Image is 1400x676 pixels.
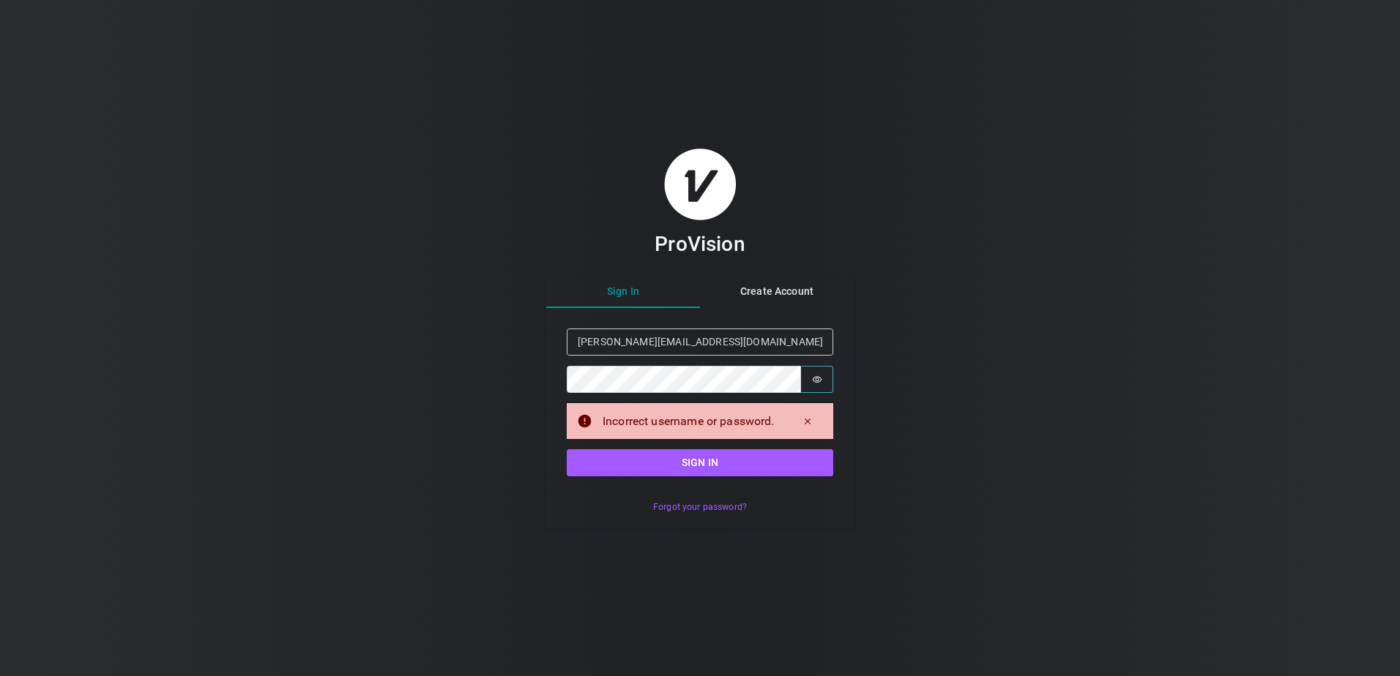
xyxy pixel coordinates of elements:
div: Incorrect username or password. [603,413,782,430]
button: Create Account [700,276,854,308]
button: Dismiss alert [792,411,823,432]
button: Sign in [567,449,833,476]
input: Email [567,328,833,356]
button: Show password [801,366,833,393]
button: Forgot your password? [645,497,754,518]
button: Sign In [546,276,700,308]
h3: ProVision [655,231,745,257]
